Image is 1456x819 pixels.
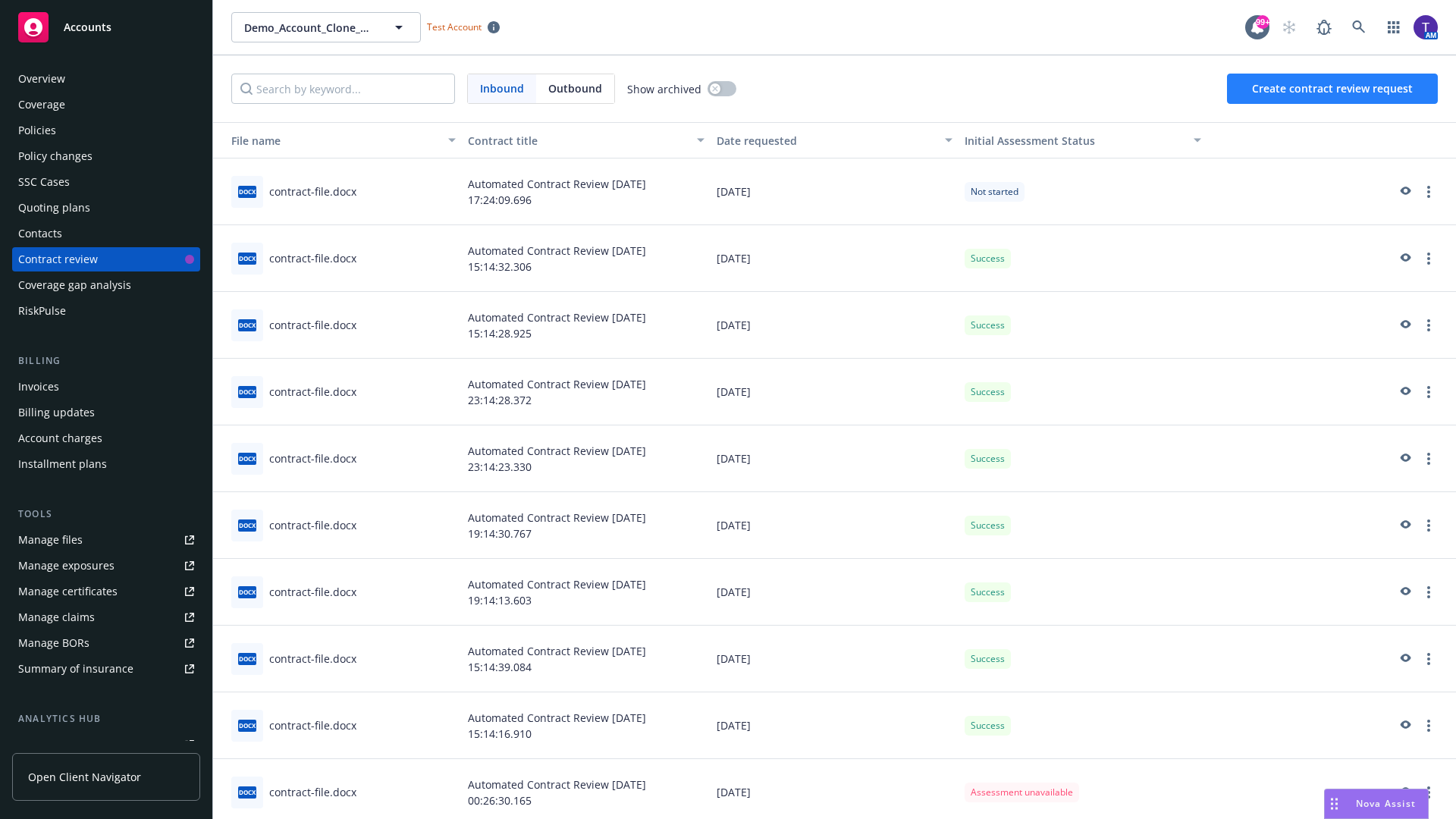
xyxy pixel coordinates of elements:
[711,425,959,492] div: [DATE]
[18,528,83,552] div: Manage files
[1256,15,1269,29] div: 99+
[12,93,200,117] a: Coverage
[711,158,959,225] div: [DATE]
[462,122,711,158] button: Contract title
[18,733,144,757] div: Loss summary generator
[238,453,256,464] span: docx
[18,247,98,271] div: Contract review
[28,769,141,785] span: Open Client Navigator
[971,786,1073,799] span: Assessment unavailable
[12,299,200,323] a: RiskPulse
[548,80,602,96] span: Outbound
[12,733,200,757] a: Loss summary generator
[238,253,256,264] span: docx
[238,519,256,531] span: docx
[971,585,1005,599] span: Success
[219,133,439,149] div: Toggle SortBy
[18,118,56,143] div: Policies
[269,384,356,400] div: contract-file.docx
[1309,12,1339,42] a: Report a Bug
[971,452,1005,466] span: Success
[965,133,1095,148] span: Initial Assessment Status
[1395,650,1414,668] a: preview
[12,144,200,168] a: Policy changes
[12,554,200,578] a: Manage exposures
[18,221,62,246] div: Contacts
[12,528,200,552] a: Manage files
[12,631,200,655] a: Manage BORs
[18,426,102,450] div: Account charges
[1395,717,1414,735] a: preview
[269,651,356,667] div: contract-file.docx
[18,452,107,476] div: Installment plans
[269,517,356,533] div: contract-file.docx
[12,605,200,629] a: Manage claims
[18,273,131,297] div: Coverage gap analysis
[244,20,375,36] span: Demo_Account_Clone_QA_CR_Tests_Client
[427,20,482,33] span: Test Account
[238,653,256,664] span: docx
[971,652,1005,666] span: Success
[18,144,93,168] div: Policy changes
[12,452,200,476] a: Installment plans
[711,692,959,759] div: [DATE]
[238,386,256,397] span: docx
[1420,583,1438,601] a: more
[1420,717,1438,735] a: more
[238,319,256,331] span: docx
[462,559,711,626] div: Automated Contract Review [DATE] 19:14:13.603
[12,273,200,297] a: Coverage gap analysis
[12,6,200,49] a: Accounts
[1395,450,1414,468] a: preview
[269,717,356,733] div: contract-file.docx
[269,184,356,199] div: contract-file.docx
[971,519,1005,532] span: Success
[462,492,711,559] div: Automated Contract Review [DATE] 19:14:30.767
[12,118,200,143] a: Policies
[711,359,959,425] div: [DATE]
[1420,516,1438,535] a: more
[1395,783,1414,802] a: preview
[717,133,937,149] div: Date requested
[18,196,90,220] div: Quoting plans
[1414,15,1438,39] img: photo
[18,657,133,681] div: Summary of insurance
[12,353,200,369] div: Billing
[18,299,66,323] div: RiskPulse
[1325,789,1344,818] div: Drag to move
[627,81,701,97] span: Show archived
[711,225,959,292] div: [DATE]
[12,67,200,91] a: Overview
[18,67,65,91] div: Overview
[711,292,959,359] div: [DATE]
[238,586,256,598] span: docx
[711,559,959,626] div: [DATE]
[12,507,200,522] div: Tools
[971,318,1005,332] span: Success
[480,80,524,96] span: Inbound
[1420,450,1438,468] a: more
[1324,789,1429,819] button: Nova Assist
[269,317,356,333] div: contract-file.docx
[1227,74,1438,104] button: Create contract review request
[1356,797,1416,810] span: Nova Assist
[12,170,200,194] a: SSC Cases
[1420,316,1438,334] a: more
[231,74,455,104] input: Search by keyword...
[421,19,506,35] span: Test Account
[1420,249,1438,268] a: more
[18,605,95,629] div: Manage claims
[18,170,70,194] div: SSC Cases
[231,12,421,42] button: Demo_Account_Clone_QA_CR_Tests_Client
[971,252,1005,265] span: Success
[971,385,1005,399] span: Success
[18,579,118,604] div: Manage certificates
[971,719,1005,733] span: Success
[1274,12,1304,42] a: Start snowing
[238,720,256,731] span: docx
[462,225,711,292] div: Automated Contract Review [DATE] 15:14:32.306
[1379,12,1409,42] a: Switch app
[12,426,200,450] a: Account charges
